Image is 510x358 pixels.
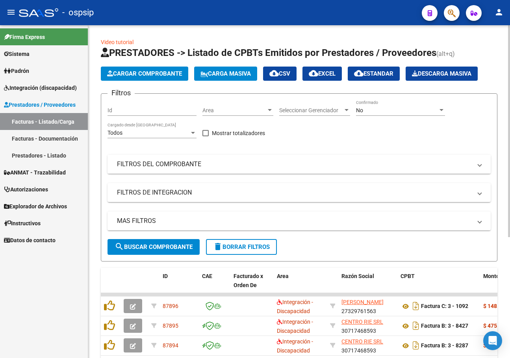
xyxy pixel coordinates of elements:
mat-icon: person [494,7,504,17]
span: Carga Masiva [200,70,251,77]
span: Razón Social [341,273,374,279]
span: Sistema [4,50,30,58]
datatable-header-cell: Facturado x Orden De [230,268,274,302]
strong: Factura B: 3 - 8287 [421,343,468,349]
strong: Factura C: 3 - 1092 [421,303,468,310]
span: Area [202,107,266,114]
span: Cargar Comprobante [107,70,182,77]
mat-expansion-panel-header: FILTROS DEL COMPROBANTE [108,155,491,174]
mat-icon: delete [213,242,223,251]
span: Explorador de Archivos [4,202,67,211]
span: Facturado x Orden De [234,273,263,288]
div: Open Intercom Messenger [483,331,502,350]
i: Descargar documento [411,319,421,332]
div: 30717468593 [341,337,394,354]
span: [PERSON_NAME] [341,299,384,305]
span: ID [163,273,168,279]
mat-panel-title: FILTROS DEL COMPROBANTE [117,160,472,169]
mat-panel-title: MAS FILTROS [117,217,472,225]
span: Borrar Filtros [213,243,270,250]
span: (alt+q) [436,50,455,58]
span: Buscar Comprobante [115,243,193,250]
mat-expansion-panel-header: FILTROS DE INTEGRACION [108,183,491,202]
a: Video tutorial [101,39,134,45]
button: EXCEL [302,67,342,81]
span: PRESTADORES -> Listado de CPBTs Emitidos por Prestadores / Proveedores [101,47,436,58]
span: Integración - Discapacidad [277,338,313,354]
span: Todos [108,130,122,136]
span: Integración - Discapacidad [277,319,313,334]
span: Padrón [4,67,29,75]
datatable-header-cell: CPBT [397,268,480,302]
span: Monto [483,273,499,279]
mat-icon: cloud_download [354,69,363,78]
mat-icon: menu [6,7,16,17]
span: CAE [202,273,212,279]
button: Buscar Comprobante [108,239,200,255]
span: Estandar [354,70,393,77]
span: Integración - Discapacidad [277,299,313,314]
button: Cargar Comprobante [101,67,188,81]
datatable-header-cell: Area [274,268,327,302]
span: Instructivos [4,219,41,228]
span: Descarga Masiva [412,70,471,77]
button: CSV [263,67,297,81]
span: - ospsip [62,4,94,21]
span: Seleccionar Gerenciador [279,107,343,114]
button: Descarga Masiva [406,67,478,81]
span: Prestadores / Proveedores [4,100,76,109]
mat-icon: cloud_download [269,69,279,78]
datatable-header-cell: Razón Social [338,268,397,302]
datatable-header-cell: ID [159,268,199,302]
span: Datos de contacto [4,236,56,245]
i: Descargar documento [411,300,421,312]
span: 87896 [163,303,178,309]
span: Integración (discapacidad) [4,83,77,92]
span: EXCEL [309,70,336,77]
h3: Filtros [108,87,135,98]
button: Borrar Filtros [206,239,277,255]
span: CENTRO RIE SRL [341,319,383,325]
mat-icon: cloud_download [309,69,318,78]
span: CPBT [401,273,415,279]
span: Mostrar totalizadores [212,128,265,138]
app-download-masive: Descarga masiva de comprobantes (adjuntos) [406,67,478,81]
span: ANMAT - Trazabilidad [4,168,66,177]
span: Area [277,273,289,279]
button: Carga Masiva [194,67,257,81]
div: 30717468593 [341,317,394,334]
i: Descargar documento [411,339,421,352]
span: CENTRO RIE SRL [341,338,383,345]
span: No [356,107,363,113]
span: 87895 [163,323,178,329]
span: Firma Express [4,33,45,41]
mat-expansion-panel-header: MAS FILTROS [108,211,491,230]
span: CSV [269,70,290,77]
button: Estandar [348,67,400,81]
mat-panel-title: FILTROS DE INTEGRACION [117,188,472,197]
div: 27329761563 [341,298,394,314]
span: 87894 [163,342,178,349]
span: Autorizaciones [4,185,48,194]
strong: Factura B: 3 - 8427 [421,323,468,329]
mat-icon: search [115,242,124,251]
datatable-header-cell: CAE [199,268,230,302]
